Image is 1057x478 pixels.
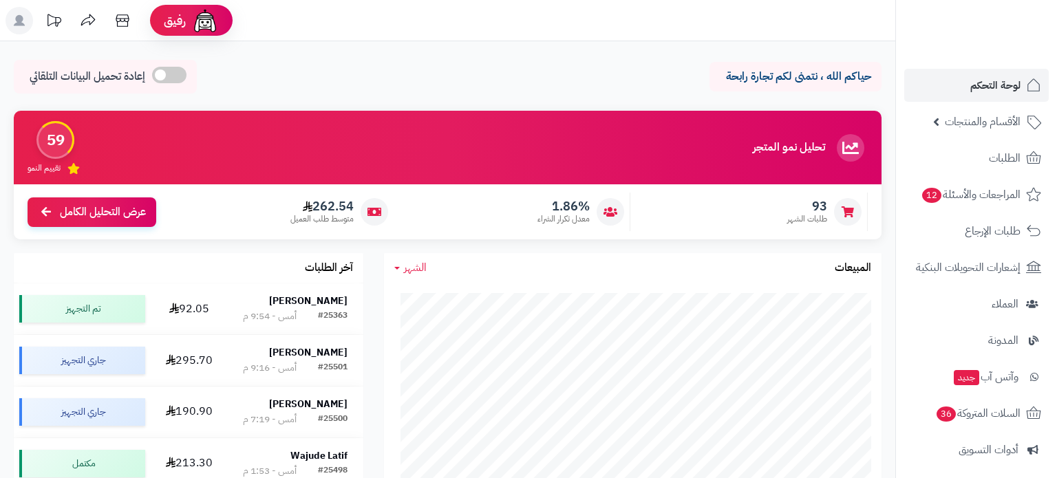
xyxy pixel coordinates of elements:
[904,251,1049,284] a: إشعارات التحويلات البنكية
[290,448,348,463] strong: Wajude Latif
[19,295,145,323] div: تم التجهيز
[952,367,1018,387] span: وآتس آب
[937,406,956,422] span: 36
[904,324,1049,357] a: المدونة
[394,260,427,276] a: الشهر
[243,309,297,323] div: أمس - 9:54 م
[916,258,1021,277] span: إشعارات التحويلات البنكية
[290,213,354,225] span: متوسط طلب العميل
[989,149,1021,168] span: الطلبات
[921,185,1021,204] span: المراجعات والأسئلة
[305,262,353,274] h3: آخر الطلبات
[404,259,427,276] span: الشهر
[720,69,871,85] p: حياكم الله ، نتمنى لكم تجارة رابحة
[318,464,348,478] div: #25498
[243,413,297,426] div: أمس - 7:19 م
[269,294,348,308] strong: [PERSON_NAME]
[269,345,348,360] strong: [PERSON_NAME]
[151,387,227,437] td: 190.90
[787,199,827,214] span: 93
[19,347,145,374] div: جاري التجهيز
[290,199,354,214] span: 262.54
[164,12,186,29] span: رفيق
[904,215,1049,248] a: طلبات الإرجاع
[787,213,827,225] span: طلبات الشهر
[904,142,1049,175] a: الطلبات
[904,69,1049,102] a: لوحة التحكم
[904,397,1049,430] a: السلات المتروكة36
[835,262,871,274] h3: المبيعات
[269,397,348,411] strong: [PERSON_NAME]
[959,440,1018,459] span: أدوات التسويق
[922,188,941,203] span: 12
[992,294,1018,314] span: العملاء
[243,361,297,375] div: أمس - 9:16 م
[753,142,825,154] h3: تحليل نمو المتجر
[19,398,145,426] div: جاري التجهيز
[318,361,348,375] div: #25501
[945,112,1021,131] span: الأقسام والمنتجات
[60,204,146,220] span: عرض التحليل الكامل
[30,69,145,85] span: إعادة تحميل البيانات التلقائي
[537,213,590,225] span: معدل تكرار الشراء
[318,309,348,323] div: #25363
[904,360,1049,393] a: وآتس آبجديد
[904,433,1049,466] a: أدوات التسويق
[28,197,156,227] a: عرض التحليل الكامل
[243,464,297,478] div: أمس - 1:53 م
[191,7,219,34] img: ai-face.png
[970,76,1021,95] span: لوحة التحكم
[28,162,61,174] span: تقييم النمو
[935,404,1021,423] span: السلات المتروكة
[954,370,979,385] span: جديد
[151,283,227,334] td: 92.05
[318,413,348,426] div: #25500
[988,331,1018,350] span: المدونة
[151,335,227,386] td: 295.70
[36,7,71,38] a: تحديثات المنصة
[963,36,1044,65] img: logo-2.png
[904,287,1049,321] a: العملاء
[965,221,1021,241] span: طلبات الإرجاع
[904,178,1049,211] a: المراجعات والأسئلة12
[19,450,145,477] div: مكتمل
[537,199,590,214] span: 1.86%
